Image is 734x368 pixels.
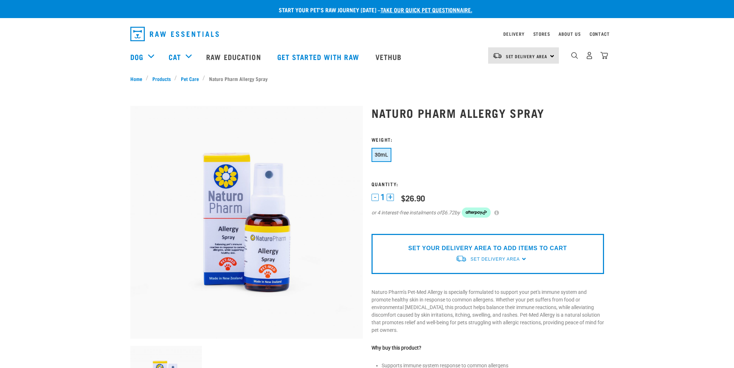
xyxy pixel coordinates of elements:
[492,52,502,59] img: van-moving.png
[177,75,203,82] a: Pet Care
[462,207,491,218] img: Afterpay
[368,42,411,71] a: Vethub
[372,181,604,187] h3: Quantity:
[372,106,604,119] h1: Naturo Pharm Allergy Spray
[381,8,472,11] a: take our quick pet questionnaire.
[387,194,394,201] button: +
[506,55,548,57] span: Set Delivery Area
[148,75,174,82] a: Products
[503,33,524,35] a: Delivery
[270,42,368,71] a: Get started with Raw
[130,75,604,82] nav: breadcrumbs
[571,52,578,59] img: home-icon-1@2x.png
[401,193,425,202] div: $26.90
[586,52,593,59] img: user.png
[372,194,379,201] button: -
[381,193,385,201] span: 1
[590,33,610,35] a: Contact
[470,257,520,262] span: Set Delivery Area
[455,255,467,262] img: van-moving.png
[130,51,143,62] a: Dog
[533,33,550,35] a: Stores
[125,24,610,44] nav: dropdown navigation
[372,148,392,162] button: 30mL
[130,75,146,82] a: Home
[372,345,421,351] strong: Why buy this product?
[130,106,363,339] img: 2023 AUG RE Product1728
[372,207,604,218] div: or 4 interest-free instalments of by
[559,33,581,35] a: About Us
[375,152,388,158] span: 30mL
[408,244,567,253] p: SET YOUR DELIVERY AREA TO ADD ITEMS TO CART
[372,137,604,142] h3: Weight:
[372,288,604,334] p: Naturo Pharm’s Pet-Med Allergy is specially formulated to support your pet's immune system and pr...
[169,51,181,62] a: Cat
[600,52,608,59] img: home-icon@2x.png
[199,42,270,71] a: Raw Education
[130,27,219,41] img: Raw Essentials Logo
[442,209,455,217] span: $6.72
